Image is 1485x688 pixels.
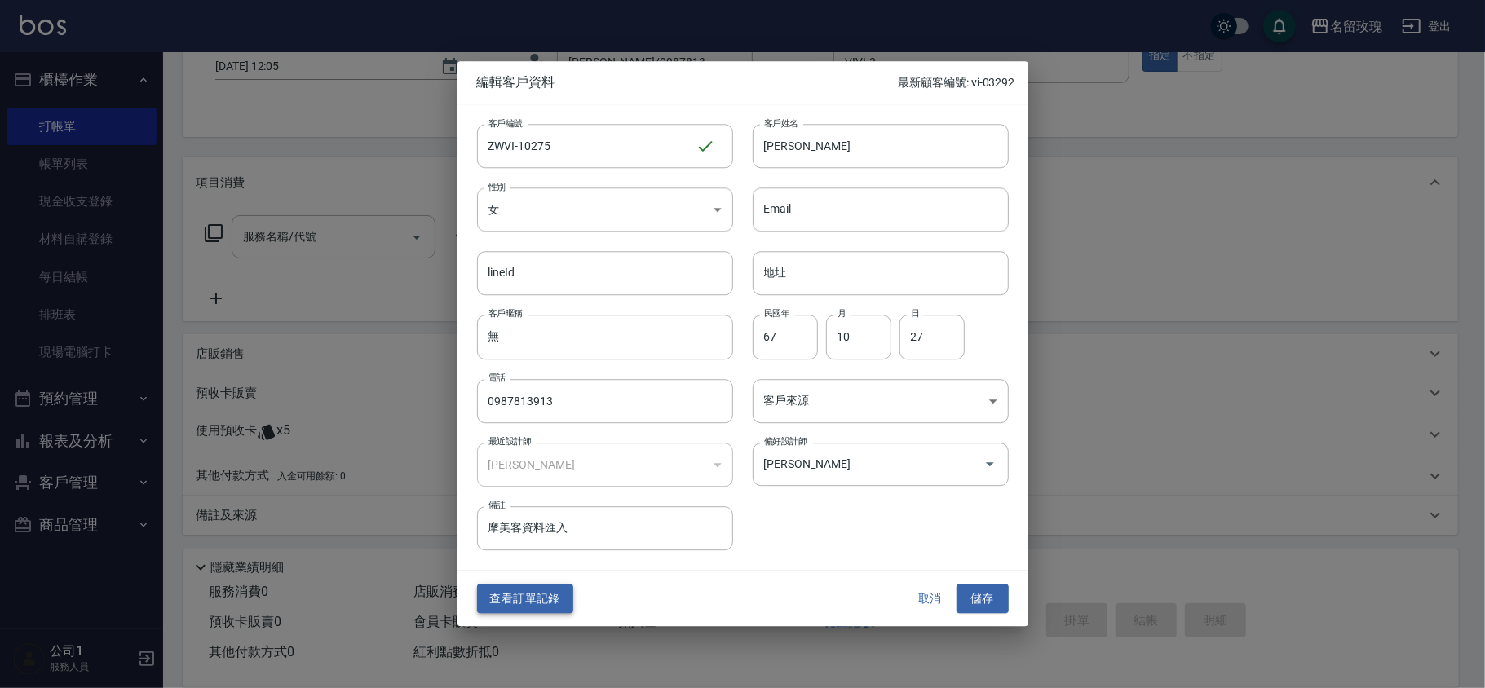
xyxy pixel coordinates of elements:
[477,74,899,90] span: 編輯客戶資料
[904,584,957,614] button: 取消
[488,180,506,192] label: 性別
[477,187,733,232] div: 女
[764,435,807,448] label: 偏好設計師
[911,308,919,320] label: 日
[898,74,1014,91] p: 最新顧客編號: vi-03292
[764,308,789,320] label: 民國年
[477,443,733,487] div: [PERSON_NAME]
[488,499,506,511] label: 備註
[488,308,523,320] label: 客戶暱稱
[488,435,531,448] label: 最近設計師
[838,308,846,320] label: 月
[488,117,523,129] label: 客戶編號
[957,584,1009,614] button: 儲存
[488,372,506,384] label: 電話
[764,117,798,129] label: 客戶姓名
[977,452,1003,478] button: Open
[477,584,573,614] button: 查看訂單記錄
